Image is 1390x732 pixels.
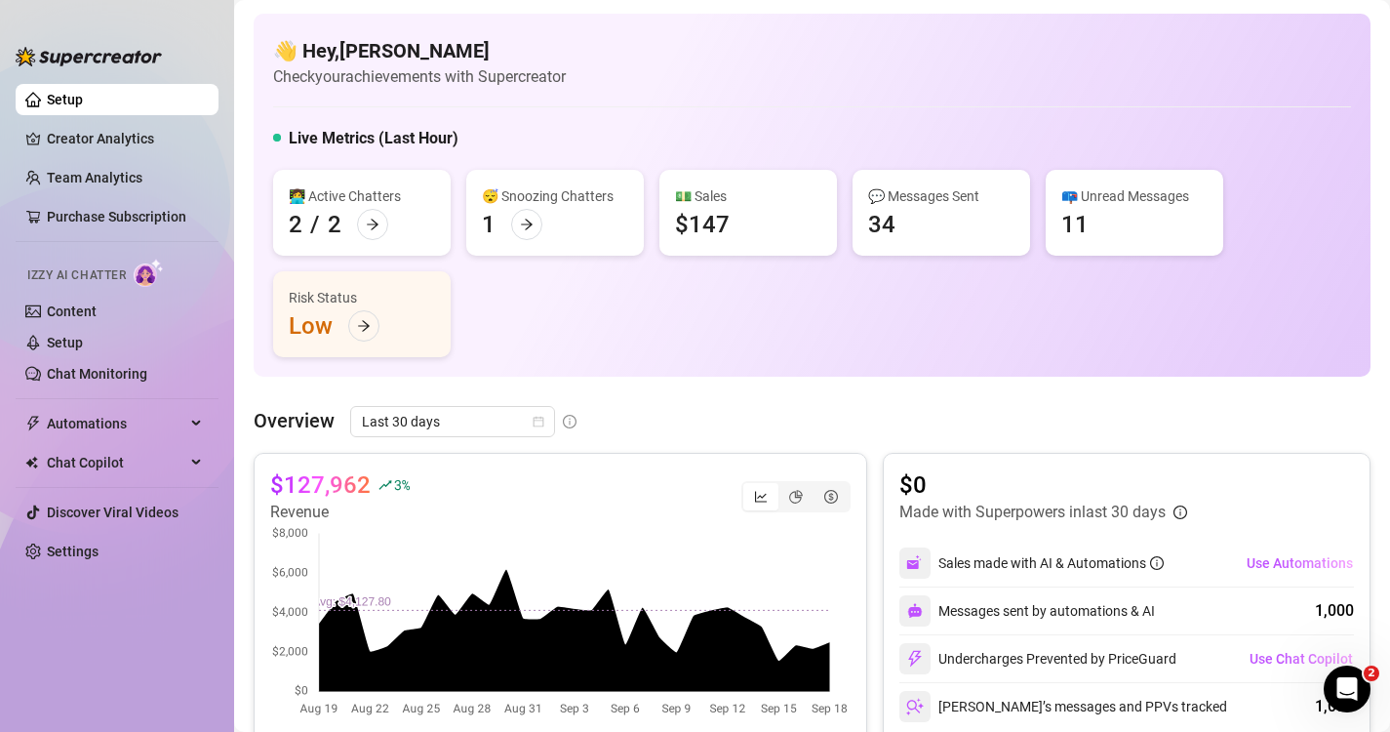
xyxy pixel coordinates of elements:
span: info-circle [1173,506,1187,519]
div: Messages sent by automations & AI [899,595,1155,627]
article: Overview [254,406,335,435]
a: Discover Viral Videos [47,505,179,520]
img: svg%3e [906,650,924,668]
div: Hi [PERSON_NAME],Your order didn’t go through:slightly_frowning_face:Unfortunately, your order ha... [16,22,320,502]
a: Creator Analytics [47,123,203,154]
button: go back [13,8,50,45]
div: Sales made with AI & Automations [938,552,1164,574]
a: Chat Monitoring [47,366,147,382]
div: [PERSON_NAME] • 3m ago [31,506,188,517]
button: Send a message… [335,575,366,606]
div: If you need any further assistance, just drop us a message here, and we'll be happy to help you o... [31,413,304,489]
div: 💵 Sales [675,185,821,207]
a: contact PayPro Global [75,232,224,248]
img: Chat Copilot [25,456,38,469]
span: arrow-right [520,218,534,231]
span: arrow-right [357,319,371,333]
h1: [PERSON_NAME] [95,10,221,24]
span: info-circle [1150,556,1164,570]
div: Risk Status [289,287,435,308]
div: Your order didn’t go through [31,63,304,83]
a: Team Analytics [47,170,142,185]
span: line-chart [754,490,768,504]
img: AI Chatter [134,259,164,287]
div: 1,090 [1315,695,1354,718]
span: Use Chat Copilot [1250,651,1353,667]
p: Active 30m ago [95,24,194,44]
textarea: Message… [17,542,374,575]
img: Profile image for Ella [56,11,87,42]
span: arrow-right [366,218,379,231]
span: info-circle [563,415,576,428]
div: 11 [1061,209,1089,240]
div: You can also try again with a different payment method. [31,346,304,404]
article: Check your achievements with Supercreator [273,64,566,89]
div: Please to resolve this. [31,212,304,269]
span: thunderbolt [25,416,41,431]
img: svg%3e [906,554,924,572]
article: Made with Superpowers in last 30 days [899,501,1166,524]
img: logo-BBDzfeDw.svg [16,47,162,66]
div: $147 [675,209,730,240]
div: 😴 Snoozing Chatters [482,185,628,207]
span: Izzy AI Chatter [27,266,126,285]
a: Setup [47,92,83,107]
button: Home [305,8,342,45]
div: Close [342,8,377,43]
button: Start recording [124,583,139,598]
span: rise [378,478,392,492]
span: Last 30 days [362,407,543,436]
div: Unfortunately, your order has been declined by our payment processor, PayPro Global. [31,144,304,202]
a: Setup [47,335,83,350]
span: calendar [533,416,544,427]
div: [PERSON_NAME]’s messages and PPVs tracked [899,691,1227,722]
h5: Live Metrics (Last Hour) [289,127,458,150]
article: $0 [899,469,1187,501]
button: Use Chat Copilot [1249,643,1354,674]
div: 1,000 [1315,599,1354,623]
div: 2 [289,209,302,240]
div: 👩‍💻 Active Chatters [289,185,435,207]
div: Undercharges Prevented by PriceGuard [899,643,1176,674]
h4: 👋 Hey, [PERSON_NAME] [273,37,566,64]
img: :slightly_frowning_face: [31,92,74,135]
span: 2 [1364,666,1379,681]
article: Revenue [270,501,409,524]
img: svg%3e [907,603,923,619]
button: Use Automations [1246,548,1354,579]
a: Purchase Subscription [47,201,203,232]
button: Emoji picker [30,583,46,598]
img: svg%3e [906,698,924,715]
button: Upload attachment [93,583,108,598]
button: Gif picker [61,583,77,598]
iframe: Intercom live chat [1324,666,1370,712]
article: $127,962 [270,469,371,501]
div: 34 [868,209,895,240]
a: Content [47,304,97,319]
span: Use Automations [1247,555,1353,571]
span: dollar-circle [824,490,838,504]
span: Automations [47,408,185,439]
div: 💬 Messages Sent [868,185,1014,207]
div: 2 [328,209,341,240]
span: pie-chart [789,490,803,504]
div: 1 [482,209,496,240]
span: Chat Copilot [47,447,185,478]
div: To speed things up, please give them your Order ID: 38085093 [31,279,304,337]
a: Settings [47,544,99,559]
span: 3 % [394,475,409,494]
div: 📪 Unread Messages [1061,185,1208,207]
div: Ella says… [16,22,375,545]
div: segmented control [741,481,851,512]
